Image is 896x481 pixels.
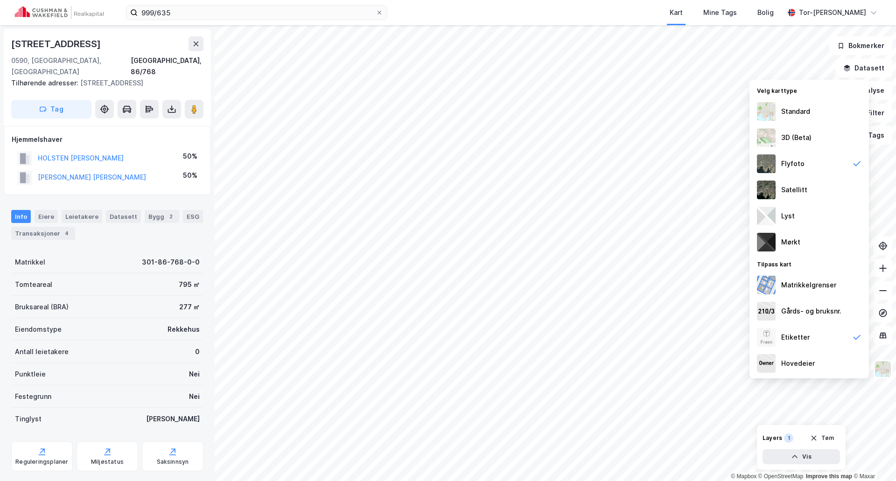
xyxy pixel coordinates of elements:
div: Reguleringsplaner [15,458,68,466]
div: Kart [670,7,683,18]
div: Miljøstatus [91,458,124,466]
div: Flyfoto [781,158,805,169]
div: Satellitt [781,184,807,195]
div: Tilpass kart [749,255,869,272]
div: 50% [183,151,197,162]
img: cadastreKeys.547ab17ec502f5a4ef2b.jpeg [757,302,776,321]
div: Antall leietakere [15,346,69,357]
input: Søk på adresse, matrikkel, gårdeiere, leietakere eller personer [138,6,376,20]
div: Nei [189,391,200,402]
div: Standard [781,106,810,117]
div: Matrikkelgrenser [781,279,836,291]
img: majorOwner.b5e170eddb5c04bfeeff.jpeg [757,354,776,373]
a: Mapbox [731,473,756,480]
a: OpenStreetMap [758,473,804,480]
img: Z [757,102,776,121]
div: Leietakere [62,210,102,223]
div: 0590, [GEOGRAPHIC_DATA], [GEOGRAPHIC_DATA] [11,55,131,77]
button: Tag [11,100,91,119]
div: 0 [195,346,200,357]
div: Tor-[PERSON_NAME] [799,7,866,18]
div: Gårds- og bruksnr. [781,306,841,317]
button: Tøm [804,431,840,446]
button: Bokmerker [829,36,892,55]
div: Layers [763,434,782,442]
div: Transaksjoner [11,227,75,240]
div: Matrikkel [15,257,45,268]
img: Z [874,360,892,378]
a: Improve this map [806,473,852,480]
div: 2 [166,212,175,221]
button: Datasett [835,59,892,77]
div: Eiere [35,210,58,223]
div: Datasett [106,210,141,223]
div: Eiendomstype [15,324,62,335]
div: Bolig [757,7,774,18]
img: Z [757,154,776,173]
div: 795 ㎡ [179,279,200,290]
div: [STREET_ADDRESS] [11,77,196,89]
button: Vis [763,449,840,464]
span: Tilhørende adresser: [11,79,80,87]
img: Z [757,328,776,347]
div: Etiketter [781,332,810,343]
button: Tags [849,126,892,145]
div: Tinglyst [15,413,42,425]
div: [PERSON_NAME] [146,413,200,425]
div: Rekkehus [168,324,200,335]
div: Mine Tags [703,7,737,18]
div: Kontrollprogram for chat [849,436,896,481]
div: 3D (Beta) [781,132,812,143]
img: cushman-wakefield-realkapital-logo.202ea83816669bd177139c58696a8fa1.svg [15,6,104,19]
div: ESG [183,210,203,223]
div: Lyst [781,210,795,222]
div: [GEOGRAPHIC_DATA], 86/768 [131,55,203,77]
div: 50% [183,170,197,181]
div: Tomteareal [15,279,52,290]
div: Saksinnsyn [157,458,189,466]
button: Filter [847,104,892,122]
div: Bruksareal (BRA) [15,301,69,313]
div: Nei [189,369,200,380]
img: 9k= [757,181,776,199]
div: 1 [784,433,793,443]
div: [STREET_ADDRESS] [11,36,103,51]
img: nCdM7BzjoCAAAAAElFTkSuQmCC [757,233,776,251]
div: Info [11,210,31,223]
div: 277 ㎡ [179,301,200,313]
div: Hovedeier [781,358,815,369]
div: Punktleie [15,369,46,380]
div: 4 [62,229,71,238]
div: Festegrunn [15,391,51,402]
div: Bygg [145,210,179,223]
iframe: Chat Widget [849,436,896,481]
img: cadastreBorders.cfe08de4b5ddd52a10de.jpeg [757,276,776,294]
div: Velg karttype [749,82,869,98]
div: 301-86-768-0-0 [142,257,200,268]
div: Hjemmelshaver [12,134,203,145]
div: Mørkt [781,237,800,248]
img: luj3wr1y2y3+OchiMxRmMxRlscgabnMEmZ7DJGWxyBpucwSZnsMkZbHIGm5zBJmewyRlscgabnMEmZ7DJGWxyBpucwSZnsMkZ... [757,207,776,225]
img: Z [757,128,776,147]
